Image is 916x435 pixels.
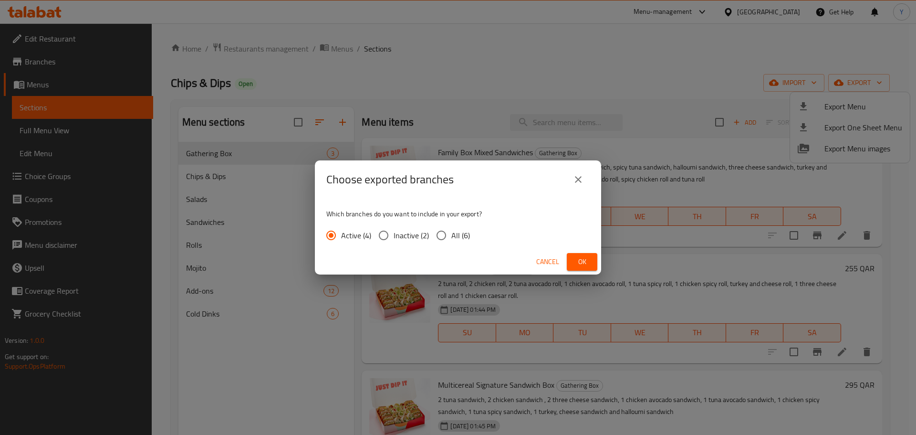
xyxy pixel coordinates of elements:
button: Cancel [532,253,563,271]
button: Ok [567,253,597,271]
button: close [567,168,590,191]
span: All (6) [451,230,470,241]
p: Which branches do you want to include in your export? [326,209,590,219]
span: Cancel [536,256,559,268]
span: Inactive (2) [394,230,429,241]
span: Active (4) [341,230,371,241]
span: Ok [574,256,590,268]
h2: Choose exported branches [326,172,454,187]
